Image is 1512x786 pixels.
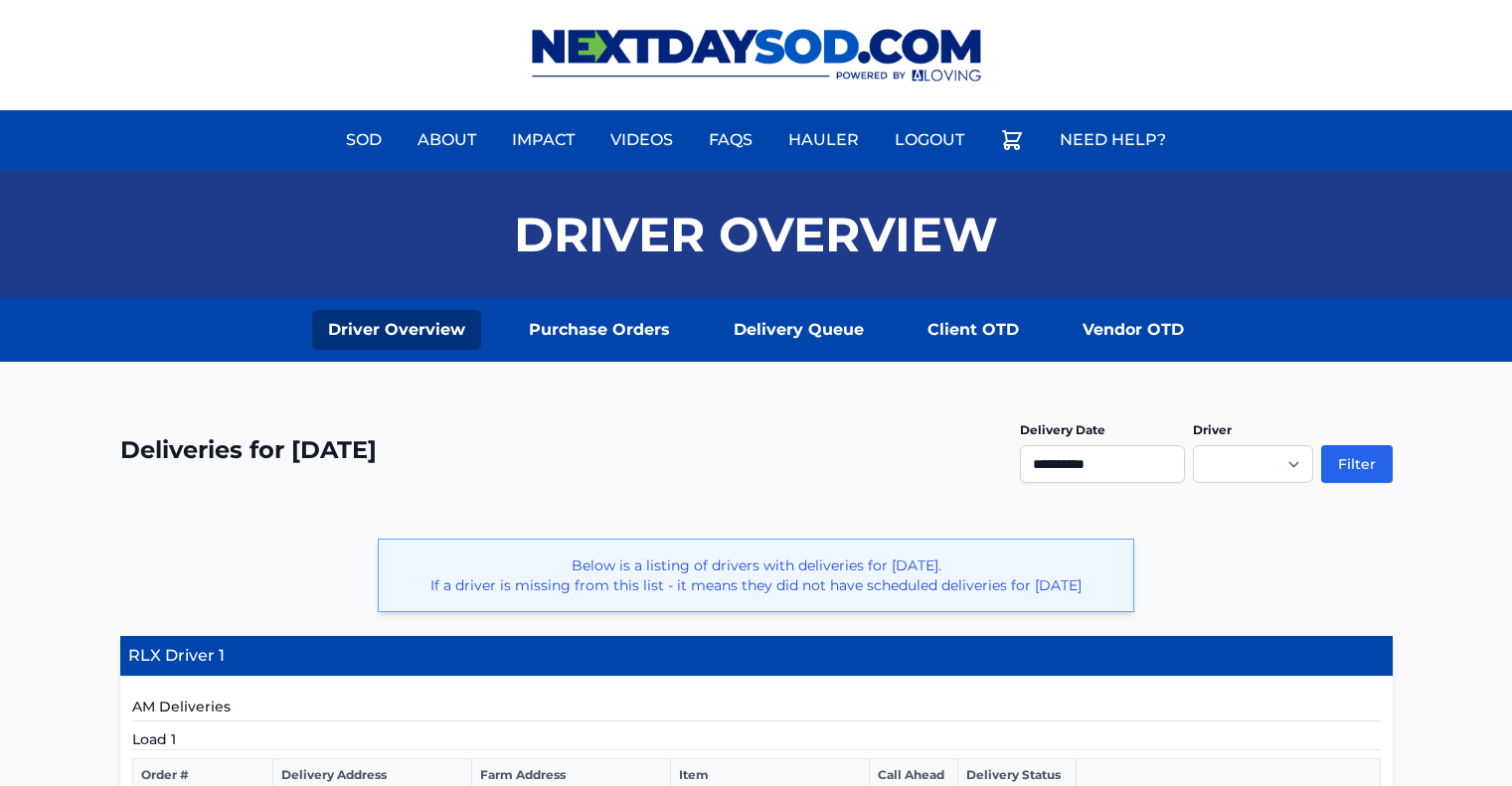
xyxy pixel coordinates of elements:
[132,729,1381,750] h5: Load 1
[406,116,488,164] a: About
[395,555,1117,595] p: Below is a listing of drivers with deliveries for [DATE]. If a driver is missing from this list -...
[334,116,394,164] a: Sod
[120,636,1393,677] h4: RLX Driver 1
[883,116,976,164] a: Logout
[1067,310,1200,350] a: Vendor OTD
[312,310,481,350] a: Driver Overview
[718,310,880,350] a: Delivery Queue
[1048,116,1178,164] a: Need Help?
[500,116,587,164] a: Impact
[514,211,998,258] h1: Driver Overview
[1321,445,1393,483] button: Filter
[912,310,1035,350] a: Client OTD
[776,116,871,164] a: Hauler
[598,116,685,164] a: Videos
[697,116,764,164] a: FAQs
[513,310,686,350] a: Purchase Orders
[1020,422,1105,437] label: Delivery Date
[1193,422,1232,437] label: Driver
[120,434,377,466] h2: Deliveries for [DATE]
[132,697,1381,721] h5: AM Deliveries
